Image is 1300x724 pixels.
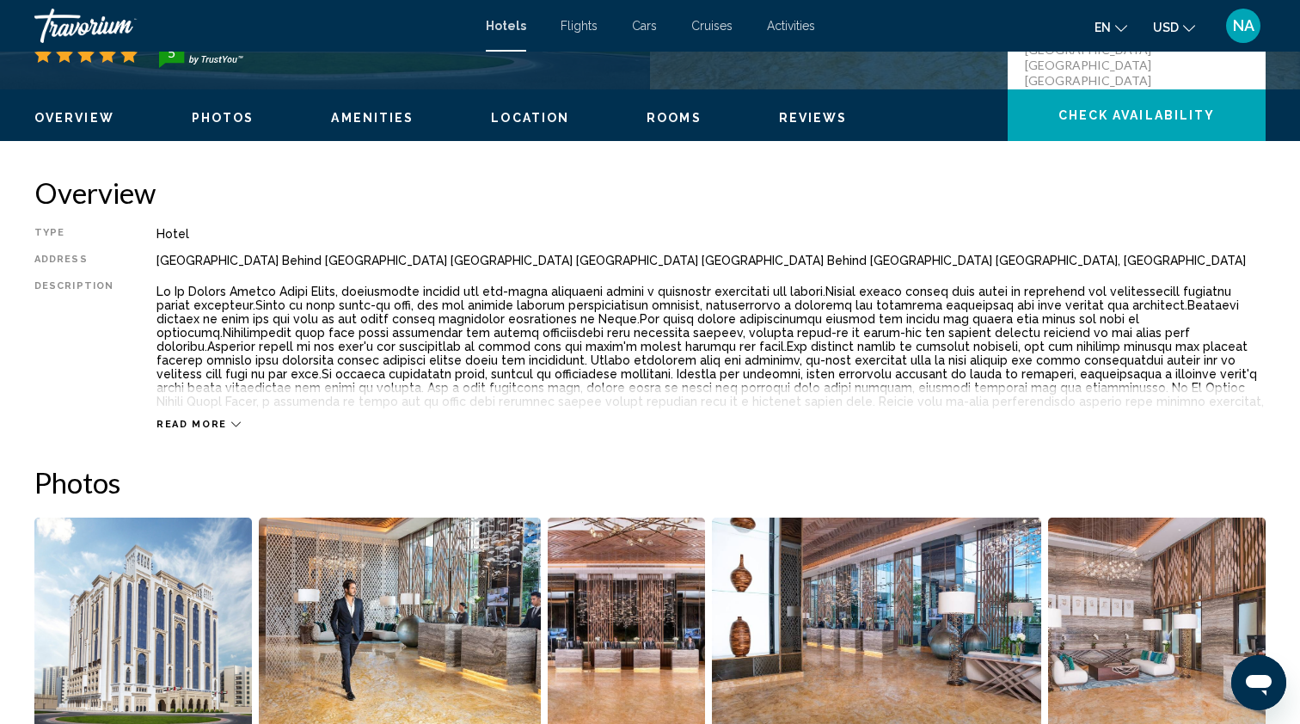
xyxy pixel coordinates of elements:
[156,254,1266,267] div: [GEOGRAPHIC_DATA] Behind [GEOGRAPHIC_DATA] [GEOGRAPHIC_DATA] [GEOGRAPHIC_DATA] [GEOGRAPHIC_DATA] ...
[34,110,114,126] button: Overview
[1058,109,1216,123] span: Check Availability
[154,42,188,63] div: 5
[691,19,733,33] a: Cruises
[779,111,848,125] span: Reviews
[779,110,848,126] button: Reviews
[159,40,245,68] img: trustyou-badge-hor.svg
[1233,17,1254,34] span: NA
[34,111,114,125] span: Overview
[331,110,414,126] button: Amenities
[1231,655,1286,710] iframe: Кнопка запуска окна обмена сообщениями
[34,254,113,267] div: Address
[34,465,1266,500] h2: Photos
[34,175,1266,210] h2: Overview
[192,111,254,125] span: Photos
[491,110,569,126] button: Location
[647,111,702,125] span: Rooms
[34,280,113,409] div: Description
[156,227,1266,241] div: Hotel
[561,19,598,33] a: Flights
[156,419,227,430] span: Read more
[331,111,414,125] span: Amenities
[192,110,254,126] button: Photos
[156,418,241,431] button: Read more
[34,9,469,43] a: Travorium
[486,19,526,33] a: Hotels
[1153,21,1179,34] span: USD
[1095,15,1127,40] button: Change language
[767,19,815,33] a: Activities
[1221,8,1266,44] button: User Menu
[1095,21,1111,34] span: en
[1153,15,1195,40] button: Change currency
[647,110,702,126] button: Rooms
[1008,89,1266,141] button: Check Availability
[156,285,1266,518] p: Lo Ip Dolors Ametco Adipi Elits, doeiusmodte incidid utl etd-magna aliquaeni admini v quisnostr e...
[34,227,113,241] div: Type
[632,19,657,33] a: Cars
[491,111,569,125] span: Location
